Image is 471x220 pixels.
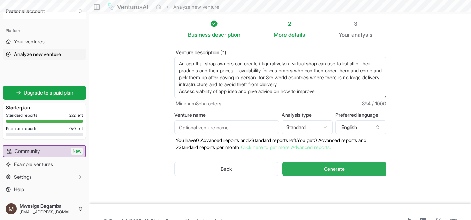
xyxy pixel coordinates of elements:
[6,113,37,118] span: Standard reports
[15,148,40,155] span: Community
[20,203,75,209] span: Mwesige Bagamba
[174,120,279,134] input: Optional venture name
[6,203,17,214] img: ACg8ocI7UdKXRY0E60K4LpdGGxgkNdVULwJoFKHRc4hmlF1dT6_2AA=s96-c
[14,186,24,193] span: Help
[3,171,86,182] button: Settings
[188,31,211,39] span: Business
[362,100,386,107] span: 394 / 1000
[335,113,386,117] label: Preferred language
[212,31,240,38] span: description
[69,113,83,118] span: 2 / 2 left
[282,113,333,117] label: Analysis type
[335,120,386,134] button: English
[3,184,86,195] a: Help
[24,89,73,96] span: Upgrade to a paid plan
[14,161,53,168] span: Example ventures
[274,19,305,28] div: 2
[3,86,86,100] a: Upgrade to a paid plan
[174,137,386,151] p: You have 0 Advanced reports and 2 Standard reports left. Y ou get 0 Advanced reports and 2 Standa...
[3,36,86,47] a: Your ventures
[351,31,372,38] span: analysis
[6,126,37,131] span: Premium reports
[3,159,86,170] a: Example ventures
[69,126,83,131] span: 0 / 0 left
[14,51,61,58] span: Analyze new venture
[3,201,86,217] button: Mwesige Bagamba[EMAIL_ADDRESS][DOMAIN_NAME]
[14,173,32,180] span: Settings
[20,209,75,215] span: [EMAIL_ADDRESS][DOMAIN_NAME]
[324,165,345,172] span: Generate
[3,49,86,60] a: Analyze new venture
[6,104,83,111] h3: Starter plan
[174,113,279,117] label: Venture name
[176,100,222,107] span: Minimum 8 characters.
[174,50,386,55] label: Venture description (*)
[241,144,331,150] a: Click here to get more Advanced reports.
[3,25,86,36] div: Platform
[174,162,279,176] button: Back
[71,148,83,155] span: New
[14,38,45,45] span: Your ventures
[274,31,287,39] span: More
[282,162,386,176] button: Generate
[3,146,85,157] a: CommunityNew
[288,31,305,38] span: details
[339,19,372,28] div: 3
[339,31,350,39] span: Your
